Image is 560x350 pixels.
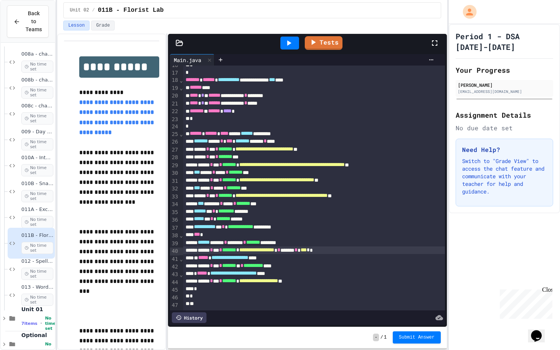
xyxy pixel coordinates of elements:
span: No time set [21,268,53,280]
span: 008a - char Practice I [21,51,53,58]
span: No time set [21,112,53,125]
span: Back to Teams [25,10,42,34]
button: Back to Teams [7,5,49,38]
h3: Need Help? [462,145,547,154]
span: No time set [21,164,53,176]
span: 7 items [21,321,37,326]
span: 012 - Spelling Rules [21,258,53,265]
p: Switch to "Grade View" to access the chat feature and communicate with your teacher for help and ... [462,157,547,195]
button: Lesson [63,21,90,30]
span: 011B - Florist Lab [21,232,53,239]
span: 009 - Day enum [21,129,53,135]
span: Optional [21,332,53,339]
span: 011A - Exceptions Method [21,206,53,213]
span: No time set [21,190,53,202]
span: No time set [21,61,53,73]
div: [EMAIL_ADDRESS][DOMAIN_NAME] [458,89,551,94]
div: No due date set [456,123,553,133]
h2: Your Progress [456,65,553,75]
span: No time set [21,216,53,228]
span: No time set [21,242,53,254]
span: 013 - WordGameDictionary.java [21,284,53,291]
button: Grade [91,21,115,30]
span: Unit 02 [70,7,89,13]
div: [PERSON_NAME] [458,82,551,88]
iframe: chat widget [497,286,552,319]
span: 008c - char Practice III (optional) [21,103,53,109]
span: Unit 01 [21,306,53,313]
span: No time set [21,138,53,150]
span: 010B - SnackKiosk [21,181,53,187]
span: 010A - Interesting Numbers [21,155,53,161]
span: 011B - Florist Lab [98,6,164,15]
span: • [40,320,42,326]
div: My Account [455,3,478,21]
h2: Assignment Details [456,110,553,120]
span: No time set [21,294,53,306]
span: No time set [21,86,53,99]
div: Chat with us now!Close [3,3,53,48]
span: No time set [45,316,56,331]
iframe: chat widget [528,320,552,342]
h1: Period 1 - DSA [DATE]-[DATE] [456,31,553,52]
span: 008b - char Practice II [21,77,53,83]
span: / [92,7,95,13]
